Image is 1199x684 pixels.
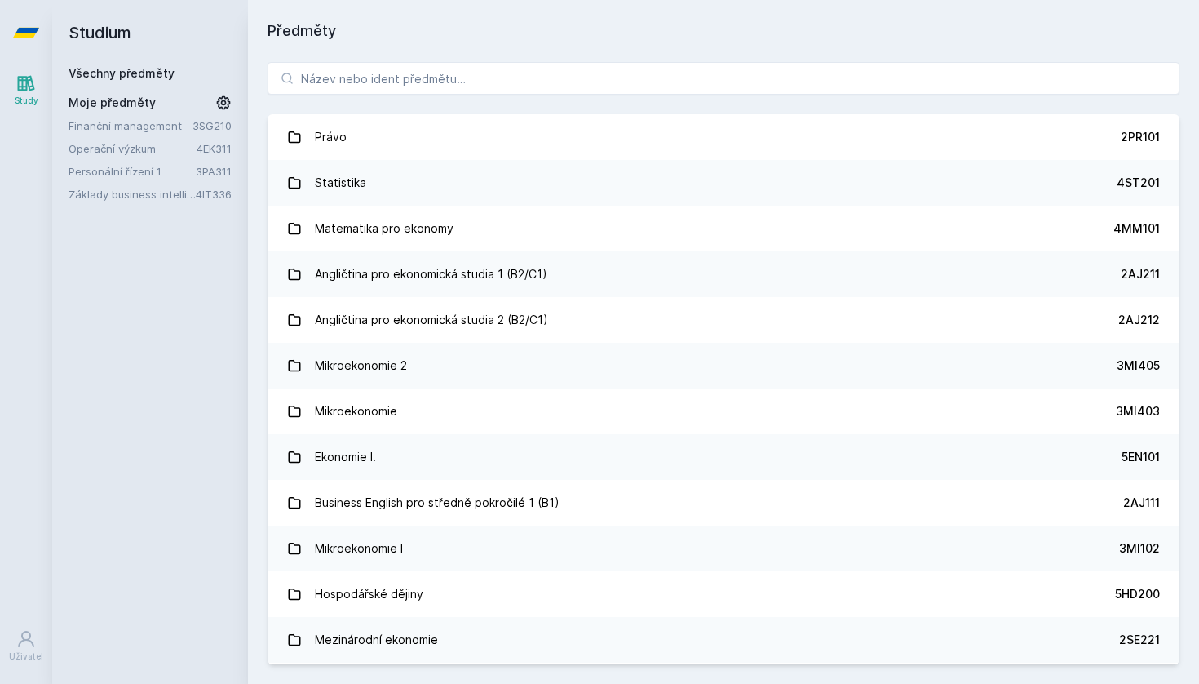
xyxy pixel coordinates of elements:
[315,121,347,153] div: Právo
[268,20,1179,42] h1: Předměty
[315,395,397,428] div: Mikroekonomie
[315,578,423,611] div: Hospodářské dějiny
[197,142,232,155] a: 4EK311
[315,304,548,336] div: Angličtina pro ekonomická studia 2 (B2/C1)
[9,651,43,663] div: Uživatel
[268,114,1179,160] a: Právo 2PR101
[268,389,1179,434] a: Mikroekonomie 3MI403
[315,486,560,519] div: Business English pro středně pokročilé 1 (B1)
[69,95,156,111] span: Moje předměty
[315,441,376,473] div: Ekonomie I.
[315,349,407,382] div: Mikroekonomie 2
[268,297,1179,343] a: Angličtina pro ekonomická studia 2 (B2/C1) 2AJ212
[1116,403,1160,420] div: 3MI403
[268,571,1179,617] a: Hospodářské dějiny 5HD200
[69,118,192,134] a: Finanční management
[268,617,1179,663] a: Mezinárodní ekonomie 2SE221
[3,621,49,671] a: Uživatel
[1121,129,1160,145] div: 2PR101
[268,434,1179,480] a: Ekonomie I. 5EN101
[268,480,1179,526] a: Business English pro středně pokročilé 1 (B1) 2AJ111
[69,140,197,157] a: Operační výzkum
[69,186,196,202] a: Základy business intelligence
[196,188,232,201] a: 4IT336
[315,258,547,291] div: Angličtina pro ekonomická studia 1 (B2/C1)
[315,212,453,245] div: Matematika pro ekonomy
[3,65,49,115] a: Study
[268,62,1179,95] input: Název nebo ident předmětu…
[315,167,366,199] div: Statistika
[1121,266,1160,282] div: 2AJ211
[315,532,403,565] div: Mikroekonomie I
[268,251,1179,297] a: Angličtina pro ekonomická studia 1 (B2/C1) 2AJ211
[315,624,438,656] div: Mezinárodní ekonomie
[268,160,1179,206] a: Statistika 4ST201
[1117,358,1160,374] div: 3MI405
[1117,175,1160,191] div: 4ST201
[268,343,1179,389] a: Mikroekonomie 2 3MI405
[1115,586,1160,602] div: 5HD200
[196,165,232,178] a: 3PA311
[69,66,175,80] a: Všechny předměty
[268,206,1179,251] a: Matematika pro ekonomy 4MM101
[1118,312,1160,328] div: 2AJ212
[268,526,1179,571] a: Mikroekonomie I 3MI102
[1119,632,1160,648] div: 2SE221
[1113,220,1160,237] div: 4MM101
[69,163,196,180] a: Personální řízení 1
[1119,540,1160,557] div: 3MI102
[15,95,38,107] div: Study
[1122,449,1160,465] div: 5EN101
[192,119,232,132] a: 3SG210
[1123,495,1160,511] div: 2AJ111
